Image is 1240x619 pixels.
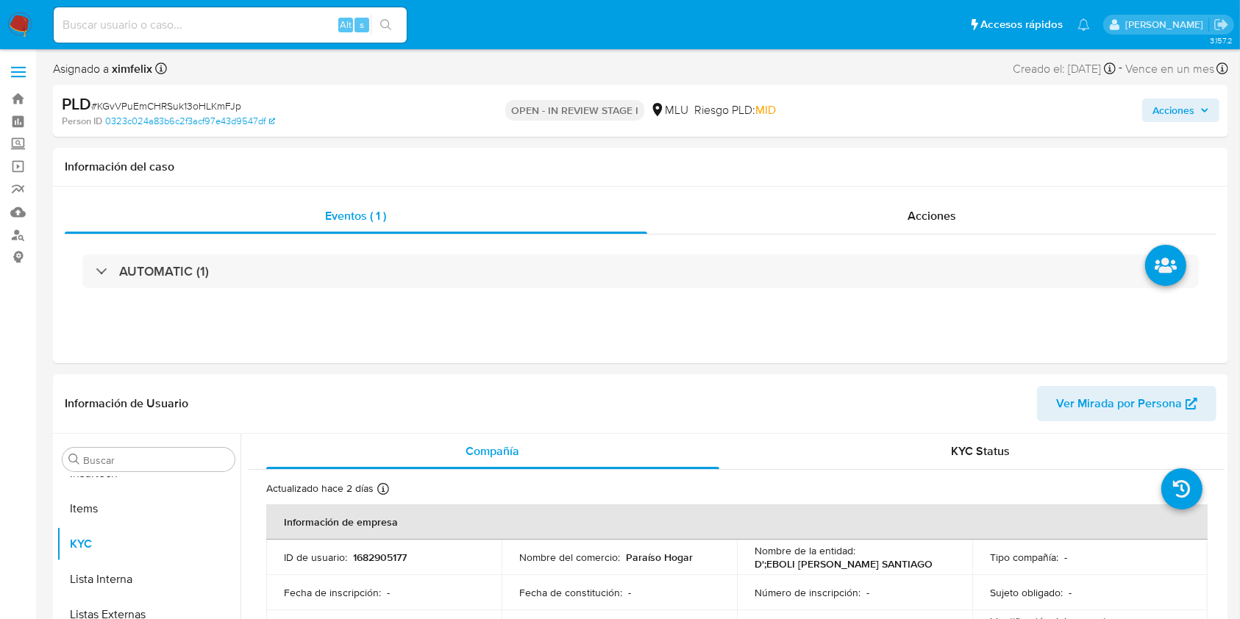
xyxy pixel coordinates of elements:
div: AUTOMATIC (1) [82,254,1199,288]
p: Sujeto obligado : [990,586,1063,599]
p: OPEN - IN REVIEW STAGE I [505,100,644,121]
span: Asignado a [53,61,152,77]
p: Nombre del comercio : [519,551,620,564]
p: Número de inscripción : [755,586,860,599]
span: - [1119,59,1122,79]
p: Fecha de inscripción : [284,586,381,599]
span: Ver Mirada por Persona [1056,386,1182,421]
span: Acciones [908,207,956,224]
button: KYC [57,526,240,562]
span: Alt [340,18,352,32]
button: Ver Mirada por Persona [1037,386,1216,421]
p: Nombre de la entidad : [755,544,855,557]
h1: Información de Usuario [65,396,188,411]
b: PLD [62,92,91,115]
button: Lista Interna [57,562,240,597]
p: - [628,586,631,599]
p: ID de usuario : [284,551,347,564]
span: MID [755,101,776,118]
span: Riesgo PLD: [694,102,776,118]
p: - [1069,586,1072,599]
th: Información de empresa [266,504,1208,540]
p: 1682905177 [353,551,407,564]
p: ximena.felix@mercadolibre.com [1125,18,1208,32]
p: Fecha de constitución : [519,586,622,599]
span: Compañía [466,443,519,459]
button: Buscar [68,454,80,465]
p: Actualizado hace 2 días [266,482,374,495]
span: Eventos ( 1 ) [325,207,386,224]
a: 0323c024a83b6c2f3acf97e43d9547df [105,115,275,128]
span: Accesos rápidos [980,17,1063,32]
p: Tipo compañía : [990,551,1058,564]
span: Acciones [1152,99,1194,122]
p: - [1064,551,1067,564]
b: ximfelix [109,60,152,77]
a: Salir [1214,17,1229,32]
span: # KGvVPuEmCHRSuk13oHLKmFJp [91,99,241,113]
button: search-icon [371,15,401,35]
h3: AUTOMATIC (1) [119,263,209,279]
p: D';EBOLI [PERSON_NAME] SANTIAGO [755,557,933,570]
b: Person ID [62,115,102,128]
button: Items [57,491,240,526]
div: MLU [650,102,688,118]
p: - [866,586,869,599]
div: Creado el: [DATE] [1013,59,1116,79]
input: Buscar usuario o caso... [54,15,407,35]
button: Acciones [1142,99,1219,122]
span: KYC Status [951,443,1010,459]
h1: Información del caso [65,160,1216,174]
input: Buscar [83,454,229,467]
a: Notificaciones [1077,18,1090,31]
span: Vence en un mes [1125,61,1214,77]
span: s [360,18,364,32]
p: - [387,586,390,599]
p: Paraíso Hogar [626,551,693,564]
